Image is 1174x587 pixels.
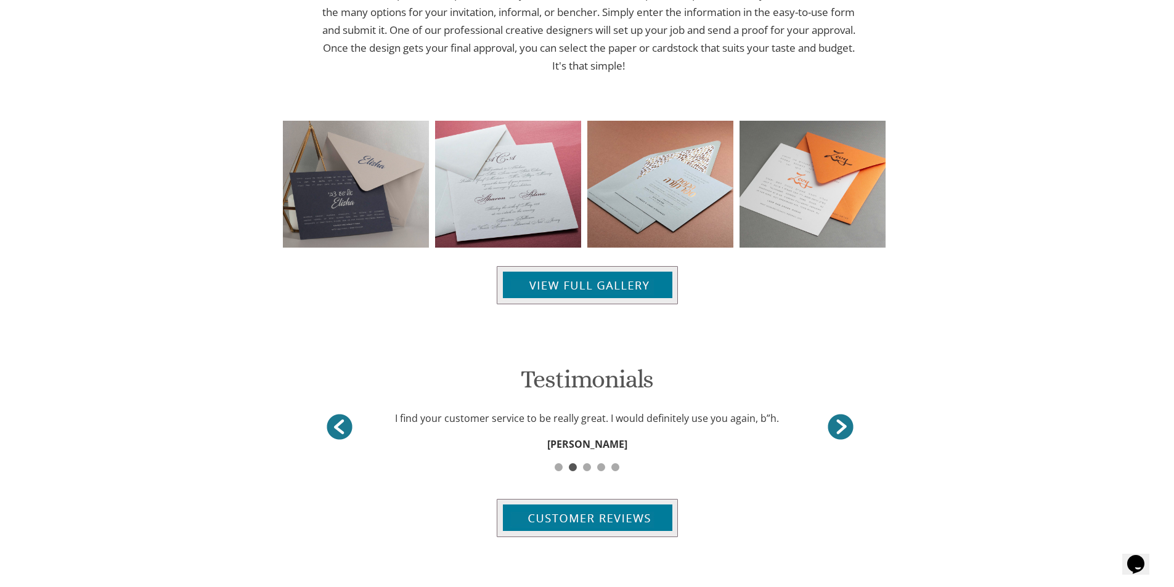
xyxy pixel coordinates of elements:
[1122,538,1162,575] iframe: chat widget
[497,499,678,537] img: customer-reviews-btn.jpg
[597,463,605,471] span: 4
[825,411,856,442] a: <
[566,454,580,466] a: 2
[611,463,619,471] span: 5
[555,463,563,471] span: 1
[569,463,577,471] span: 2
[580,454,594,466] a: 3
[318,366,856,402] h1: Testimonials
[594,454,608,466] a: 4
[318,434,856,454] div: [PERSON_NAME]
[608,454,622,466] a: 5
[324,411,355,442] a: >
[583,463,591,471] span: 3
[552,454,566,466] a: 1
[372,408,802,428] div: I find your customer service to be really great. I would definitely use you again, b”h.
